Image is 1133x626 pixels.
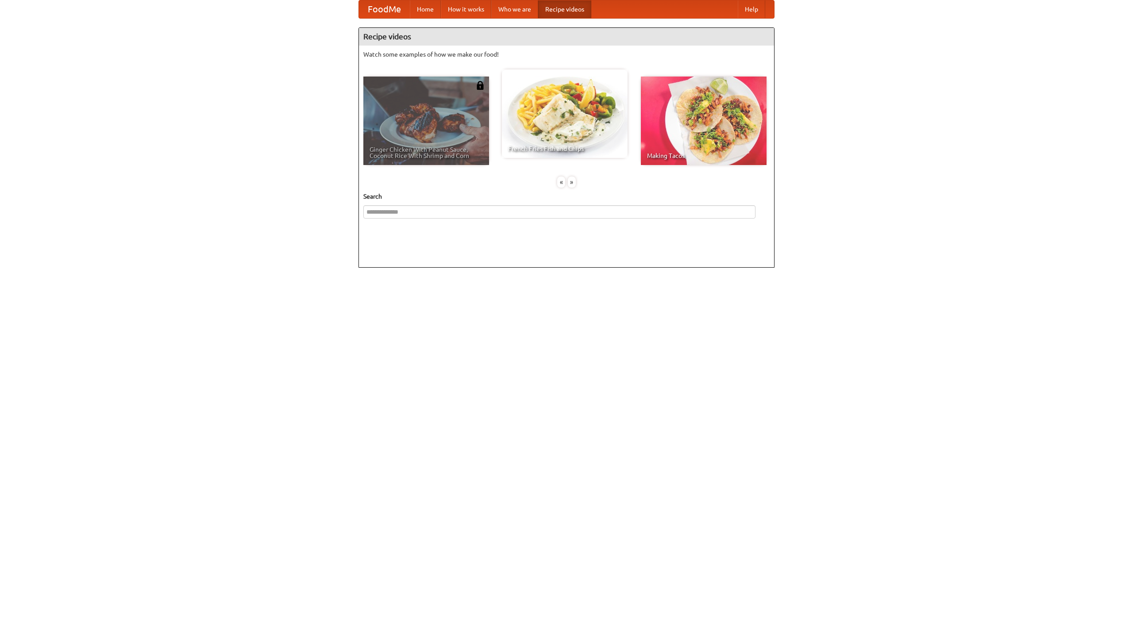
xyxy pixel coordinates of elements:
h4: Recipe videos [359,28,774,46]
div: » [568,177,576,188]
a: Making Tacos [641,77,767,165]
a: Recipe videos [538,0,591,18]
span: Making Tacos [647,153,760,159]
div: « [557,177,565,188]
img: 483408.png [476,81,485,90]
h5: Search [363,192,770,201]
a: Home [410,0,441,18]
a: Who we are [491,0,538,18]
span: French Fries Fish and Chips [508,146,621,152]
a: FoodMe [359,0,410,18]
a: French Fries Fish and Chips [502,69,628,158]
a: How it works [441,0,491,18]
a: Help [738,0,765,18]
p: Watch some examples of how we make our food! [363,50,770,59]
